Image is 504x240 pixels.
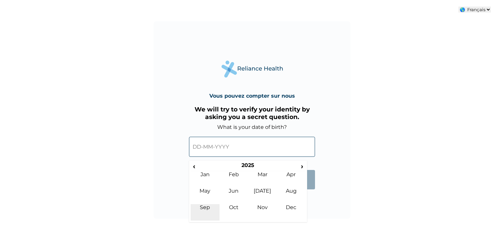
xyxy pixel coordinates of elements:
td: Feb [220,171,248,188]
td: Nov [248,204,277,221]
span: › [299,162,306,170]
td: Oct [220,204,248,221]
td: Jan [191,171,220,188]
td: Jun [220,188,248,204]
td: Sep [191,204,220,221]
td: Aug [277,188,306,204]
span: ‹ [191,162,198,170]
h3: We will try to verify your identity by asking you a secret question. [189,106,315,121]
label: What is your date of birth? [217,124,287,130]
th: 2025 [198,162,298,171]
h4: Vous pouvez compter sur nous [209,93,295,99]
td: May [191,188,220,204]
img: Reliance Health's Logo [219,59,285,80]
input: DD-MM-YYYY [189,137,315,157]
td: [DATE] [248,188,277,204]
td: Mar [248,171,277,188]
td: Apr [277,171,306,188]
td: Dec [277,204,306,221]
